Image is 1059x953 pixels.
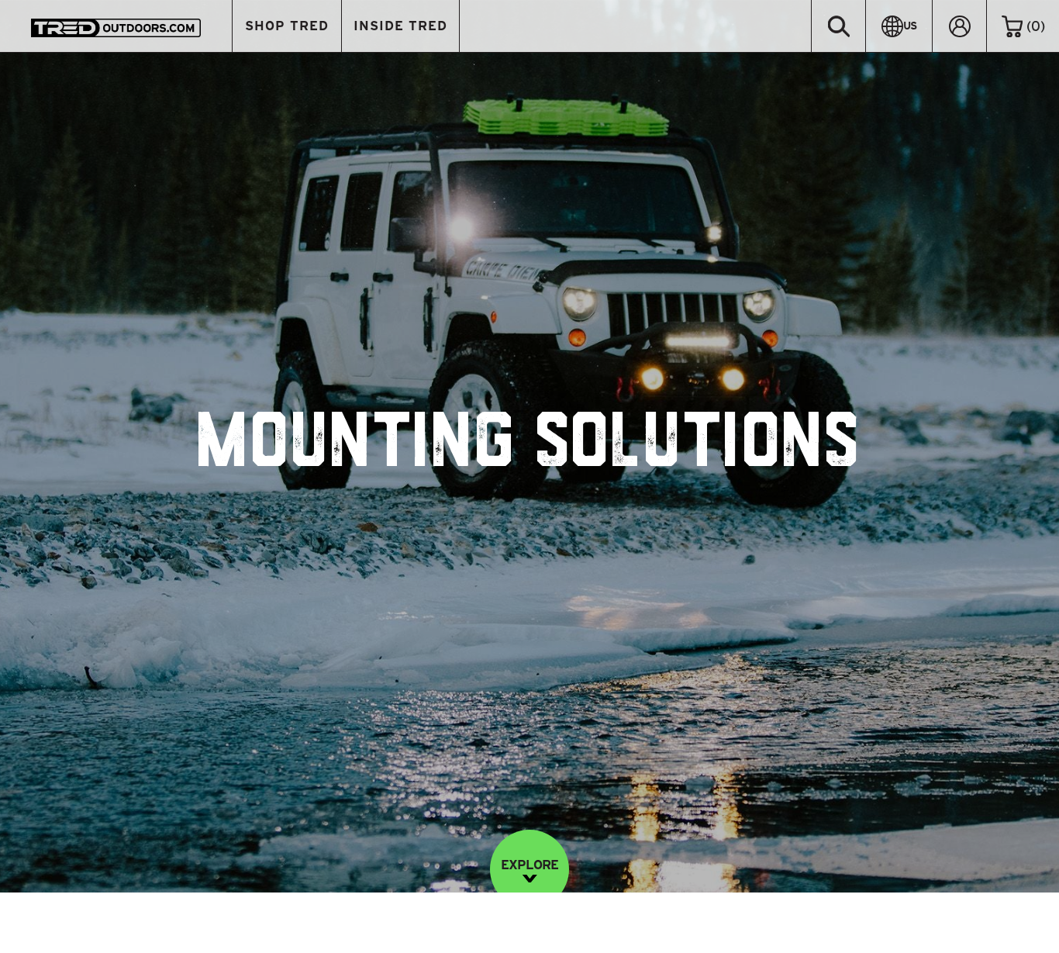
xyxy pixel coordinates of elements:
[490,830,569,909] a: EXPLORE
[245,19,329,33] span: SHOP TRED
[1002,16,1023,37] img: cart-icon
[31,19,201,37] img: TRED Outdoors America
[1026,19,1045,33] span: ( )
[523,875,537,882] img: down-image
[354,19,447,33] span: INSIDE TRED
[198,412,861,482] h1: Mounting Solutions
[1031,19,1040,33] span: 0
